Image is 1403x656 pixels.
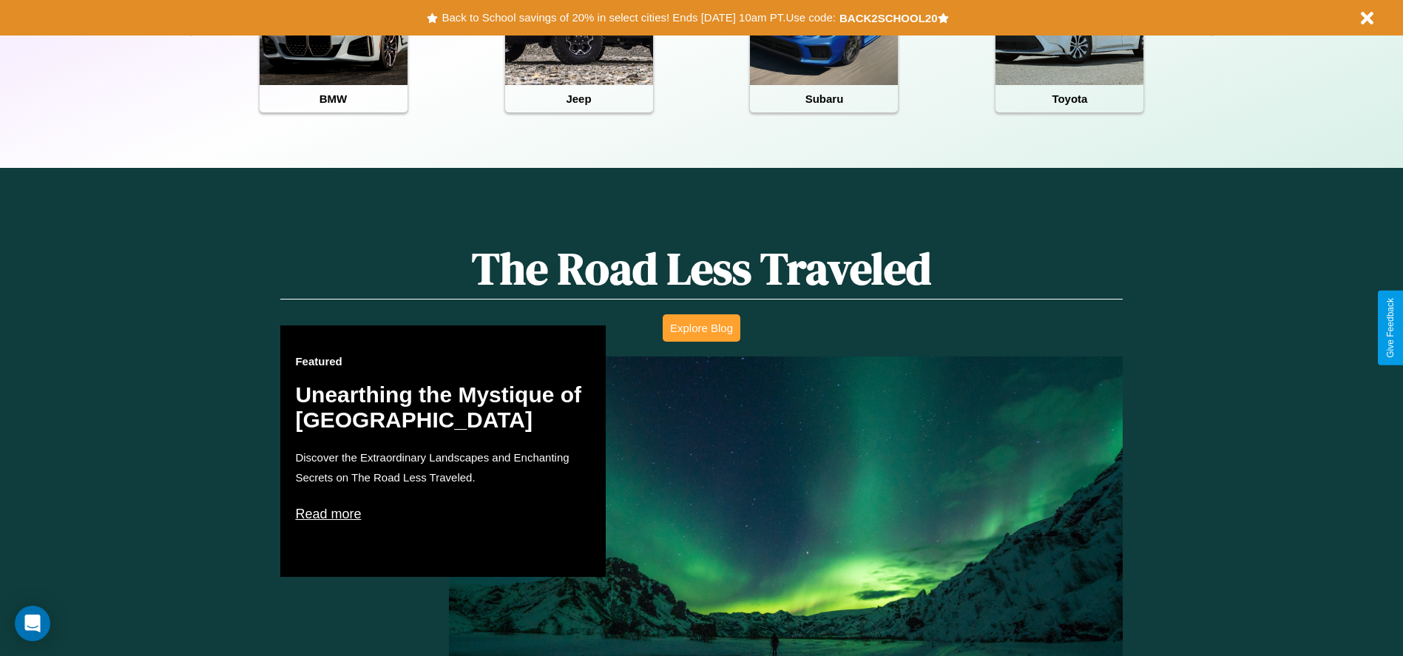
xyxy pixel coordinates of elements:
h1: The Road Less Traveled [280,238,1122,300]
div: Open Intercom Messenger [15,606,50,641]
div: Give Feedback [1385,298,1396,358]
h2: Unearthing the Mystique of [GEOGRAPHIC_DATA] [295,382,591,433]
h4: Subaru [750,85,898,112]
h4: Toyota [995,85,1143,112]
h3: Featured [295,355,591,368]
h4: Jeep [505,85,653,112]
p: Read more [295,502,591,526]
button: Explore Blog [663,314,740,342]
p: Discover the Extraordinary Landscapes and Enchanting Secrets on The Road Less Traveled. [295,447,591,487]
b: BACK2SCHOOL20 [839,12,938,24]
button: Back to School savings of 20% in select cities! Ends [DATE] 10am PT.Use code: [438,7,839,28]
h4: BMW [260,85,408,112]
